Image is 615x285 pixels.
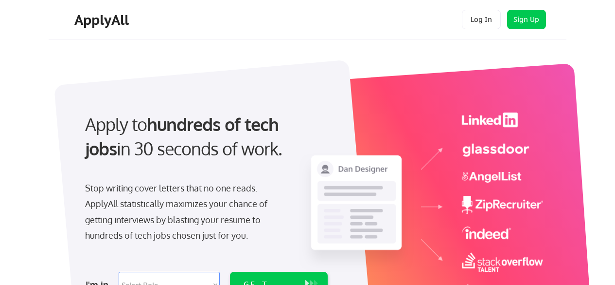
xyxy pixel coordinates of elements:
button: Sign Up [507,10,546,29]
strong: hundreds of tech jobs [85,113,283,159]
div: Stop writing cover letters that no one reads. ApplyAll statistically maximizes your chance of get... [85,180,285,244]
div: Apply to in 30 seconds of work. [85,112,324,161]
button: Log In [462,10,501,29]
div: ApplyAll [74,12,132,28]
